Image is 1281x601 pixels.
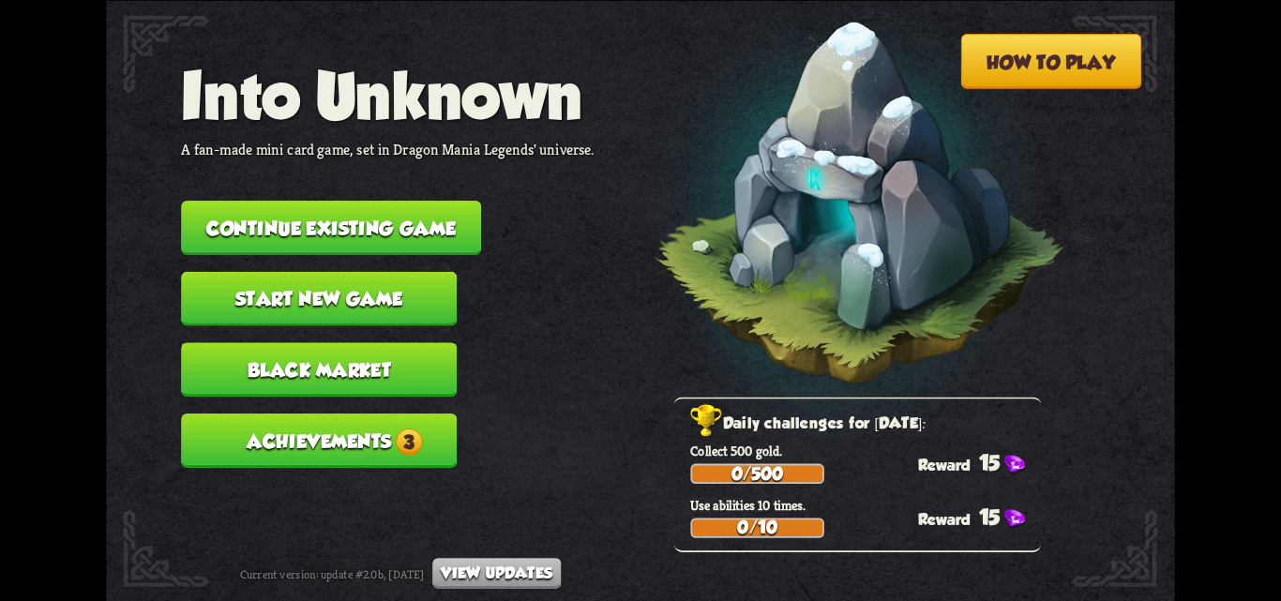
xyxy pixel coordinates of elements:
[181,342,457,397] button: Black Market
[432,558,561,589] button: View updates
[960,34,1141,89] button: How to play
[692,465,822,482] div: 0/500
[690,411,1041,437] h2: Daily challenges for [DATE]:
[181,413,457,468] button: Achievements3
[690,404,722,438] img: Golden_Trophy_Icon.png
[918,450,1041,474] div: 15
[181,58,595,130] h1: Into Unknown
[181,271,457,325] button: Start new game
[181,201,481,255] button: Continue existing game
[690,442,1041,459] p: Collect 500 gold.
[181,140,595,158] p: A fan-made mini card game, set in Dragon Mania Legends' universe.
[692,519,822,536] div: 0/10
[396,428,422,454] span: 3
[918,504,1041,529] div: 15
[240,558,562,589] div: Current version: update #2.0b, [DATE]
[690,496,1041,514] p: Use abilities 10 times.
